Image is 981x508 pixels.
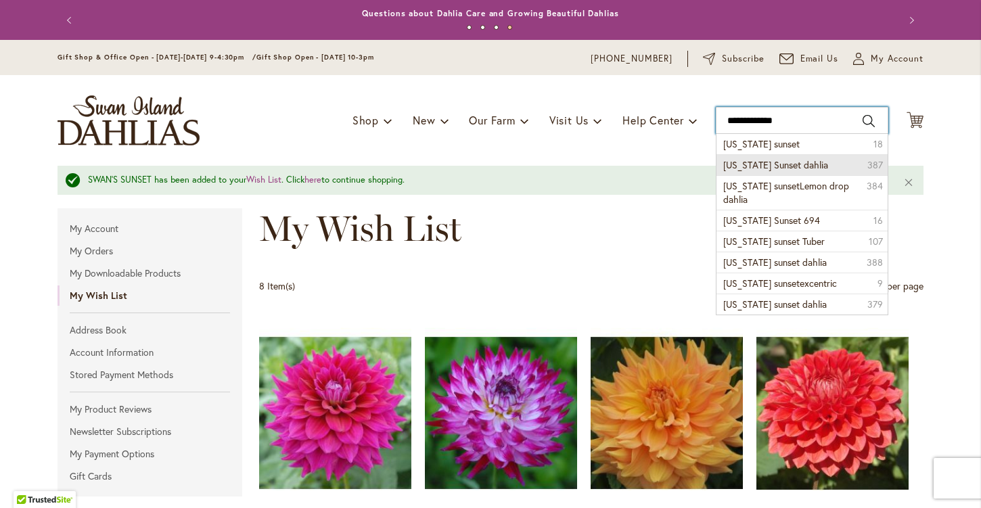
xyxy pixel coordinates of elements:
iframe: Launch Accessibility Center [10,460,48,498]
div: SWAN'S SUNSET has been added to your . Click to continue shopping. [88,174,883,187]
a: store logo [58,95,200,145]
span: 384 [867,179,883,193]
img: CHLOE JANAE [259,318,411,508]
span: New [413,113,435,127]
span: Shop [352,113,379,127]
a: My Payment Options [58,444,242,464]
span: 379 [867,298,883,311]
strong: My Wish List [58,285,242,306]
span: [US_STATE] sunset [723,137,800,150]
span: [US_STATE] sunset dahlia [723,298,827,310]
a: My Downloadable Products [58,263,242,283]
a: My Orders [58,241,242,261]
span: Help Center [622,113,684,127]
button: 4 of 4 [507,25,512,30]
a: here [304,174,321,185]
span: Gift Shop Open - [DATE] 10-3pm [256,53,374,62]
span: Gift Shop & Office Open - [DATE]-[DATE] 9-4:30pm / [58,53,256,62]
span: [US_STATE] sunsetLemon drop dahlia [723,179,849,206]
a: Gift Cards [58,466,242,486]
a: Wish List [246,174,281,185]
span: Visit Us [549,113,589,127]
span: 387 [867,158,883,172]
a: Email Us [779,52,839,66]
img: TEMPEST [756,318,909,508]
span: 388 [867,256,883,269]
a: Subscribe [703,52,765,66]
button: My Account [853,52,923,66]
button: 1 of 4 [467,25,472,30]
button: Search [863,110,875,132]
a: My Account [58,218,242,239]
a: Account Information [58,342,242,363]
button: 2 of 4 [480,25,485,30]
span: My Wish List [259,207,461,250]
span: 9 [877,277,883,290]
a: Address Book [58,320,242,340]
a: Stored Payment Methods [58,365,242,385]
a: My Product Reviews [58,399,242,419]
button: 3 of 4 [494,25,499,30]
span: 107 [869,235,883,248]
span: [US_STATE] sunsetexcentric [723,277,837,290]
button: Previous [58,7,85,34]
span: [US_STATE] Sunset dahlia [723,158,828,171]
button: Next [896,7,923,34]
span: Our Farm [469,113,515,127]
span: Email Us [800,52,839,66]
span: 16 [873,214,883,227]
img: Enchantress [425,318,577,508]
span: [US_STATE] sunset Tuber [723,235,825,248]
span: per page [887,279,923,292]
a: [PHONE_NUMBER] [591,52,672,66]
span: Subscribe [722,52,765,66]
a: Newsletter Subscriptions [58,421,242,442]
span: [US_STATE] sunset dahlia [723,256,827,269]
img: Honeymoon [591,318,743,508]
span: 18 [873,137,883,151]
a: Questions about Dahlia Care and Growing Beautiful Dahlias [362,8,618,18]
span: 8 Item(s) [259,279,295,292]
span: [US_STATE] Sunset 694 [723,214,820,227]
span: My Account [871,52,923,66]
